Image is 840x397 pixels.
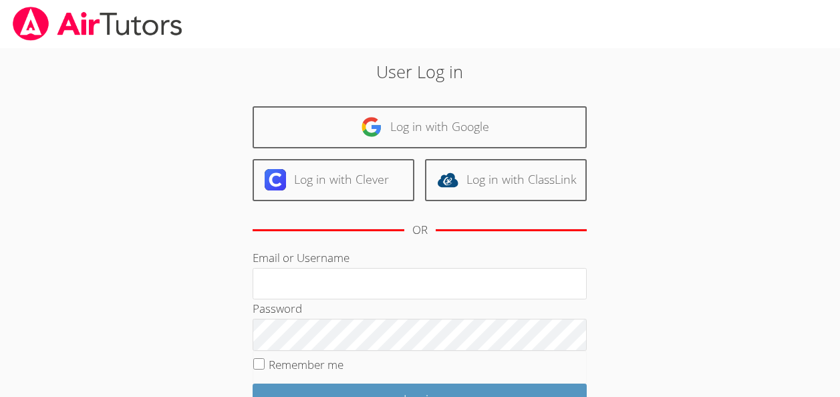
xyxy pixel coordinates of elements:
[437,169,458,190] img: classlink-logo-d6bb404cc1216ec64c9a2012d9dc4662098be43eaf13dc465df04b49fa7ab582.svg
[253,301,302,316] label: Password
[253,106,587,148] a: Log in with Google
[193,59,647,84] h2: User Log in
[253,159,414,201] a: Log in with Clever
[425,159,587,201] a: Log in with ClassLink
[265,169,286,190] img: clever-logo-6eab21bc6e7a338710f1a6ff85c0baf02591cd810cc4098c63d3a4b26e2feb20.svg
[253,250,349,265] label: Email or Username
[11,7,184,41] img: airtutors_banner-c4298cdbf04f3fff15de1276eac7730deb9818008684d7c2e4769d2f7ddbe033.png
[412,221,428,240] div: OR
[269,357,343,372] label: Remember me
[361,116,382,138] img: google-logo-50288ca7cdecda66e5e0955fdab243c47b7ad437acaf1139b6f446037453330a.svg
